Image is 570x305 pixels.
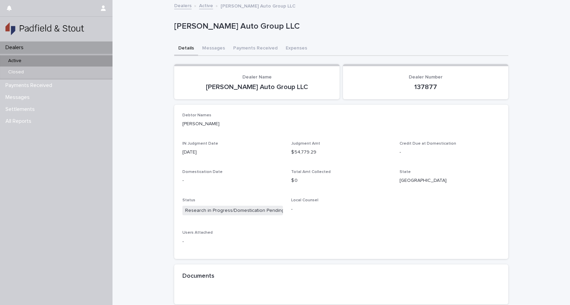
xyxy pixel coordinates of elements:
p: [DATE] [182,149,283,156]
button: Payments Received [229,42,282,56]
span: Research in Progress/Domestication Pending [182,206,283,216]
p: Closed [3,69,29,75]
a: Dealers [174,1,192,9]
p: [GEOGRAPHIC_DATA] [400,177,500,184]
span: Dealer Number [409,75,442,79]
span: Domestication Date [182,170,223,174]
a: Active [199,1,213,9]
button: Details [174,42,198,56]
button: Messages [198,42,229,56]
p: Dealers [3,44,29,51]
p: $ 0 [291,177,392,184]
h2: Documents [182,273,214,280]
span: State [400,170,411,174]
p: - [182,177,283,184]
span: Status [182,198,195,202]
p: $ 54,779.29 [291,149,392,156]
span: Dealer Name [242,75,272,79]
span: Credit Due at Domestication [400,142,456,146]
p: 137877 [351,83,500,91]
p: Settlements [3,106,40,113]
span: Judgment Amt [291,142,320,146]
span: Local Counsel [291,198,318,202]
span: Debtor Names [182,113,211,117]
p: Payments Received [3,82,58,89]
p: - [400,149,500,156]
p: Messages [3,94,35,101]
button: Expenses [282,42,311,56]
p: [PERSON_NAME] Auto Group LLC [182,83,331,91]
p: [PERSON_NAME] Auto Group LLC [174,21,506,31]
p: [PERSON_NAME] Auto Group LLC [221,2,296,9]
p: - [182,238,500,245]
p: [PERSON_NAME] [182,120,500,128]
img: gSPaZaQw2XYDTaYHK8uQ [5,22,84,36]
span: IN Judgment Date [182,142,218,146]
span: Total Amt Collected [291,170,331,174]
p: Active [3,58,27,64]
span: Users Attached [182,231,213,235]
p: - [291,206,392,213]
p: All Reports [3,118,37,125]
